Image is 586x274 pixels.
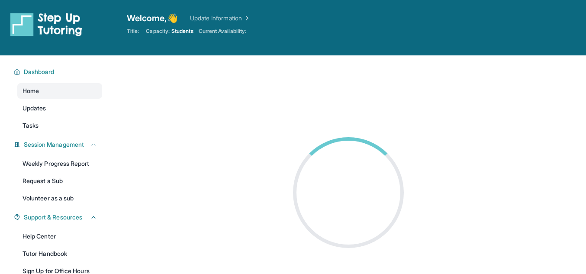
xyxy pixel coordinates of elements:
[24,213,82,222] span: Support & Resources
[24,140,84,149] span: Session Management
[17,173,102,189] a: Request a Sub
[242,14,251,23] img: Chevron Right
[171,28,193,35] span: Students
[17,229,102,244] a: Help Center
[127,12,178,24] span: Welcome, 👋
[23,87,39,95] span: Home
[20,68,97,76] button: Dashboard
[20,213,97,222] button: Support & Resources
[24,68,55,76] span: Dashboard
[23,104,46,113] span: Updates
[17,190,102,206] a: Volunteer as a sub
[146,28,170,35] span: Capacity:
[127,28,139,35] span: Title:
[20,140,97,149] button: Session Management
[17,118,102,133] a: Tasks
[17,156,102,171] a: Weekly Progress Report
[17,83,102,99] a: Home
[17,100,102,116] a: Updates
[10,12,82,36] img: logo
[17,246,102,261] a: Tutor Handbook
[199,28,246,35] span: Current Availability:
[190,14,251,23] a: Update Information
[23,121,39,130] span: Tasks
